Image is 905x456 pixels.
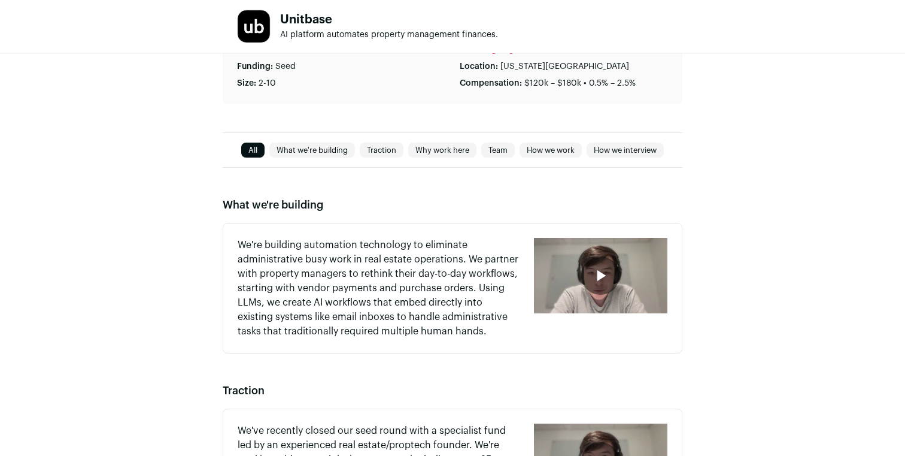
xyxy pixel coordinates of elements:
[481,143,515,158] a: Team
[520,143,582,158] a: How we work
[280,14,498,26] h1: Unitbase
[280,31,498,39] span: AI platform automates property management finances.
[223,382,682,399] h2: Traction
[460,77,522,89] p: Compensation:
[360,143,403,158] a: Traction
[237,77,256,89] p: Size:
[460,61,498,73] p: Location:
[238,10,270,43] img: 507c7f162ae9245119f00bf8e57d82b875e7de5137840b21884cd0bcbfa05bfc.jpg
[259,77,276,89] p: 2-10
[500,61,629,73] p: [US_STATE][GEOGRAPHIC_DATA]
[587,143,664,158] a: How we interview
[238,238,520,339] p: We're building automation technology to eliminate administrative busy work in real estate operati...
[275,61,296,73] p: Seed
[269,143,355,158] a: What we're building
[223,197,682,213] h2: What we're building
[524,77,636,89] p: $120k – $180k • 0.5% – 2.5%
[237,61,273,73] p: Funding:
[241,143,265,158] a: All
[408,143,476,158] a: Why work here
